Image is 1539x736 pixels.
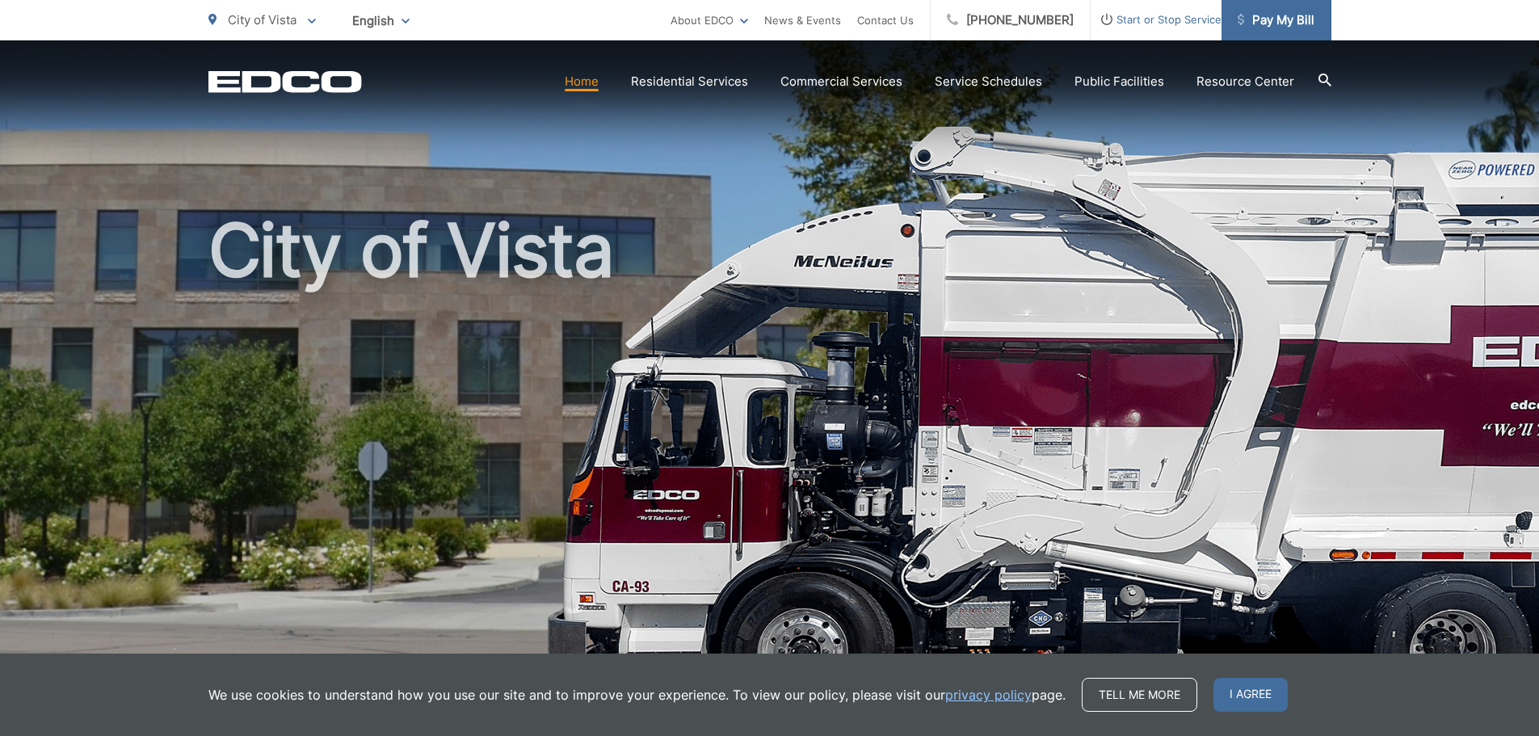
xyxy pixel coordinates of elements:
a: Residential Services [631,72,748,91]
span: Pay My Bill [1238,11,1314,30]
a: Tell me more [1082,678,1197,712]
a: EDCD logo. Return to the homepage. [208,70,362,93]
a: Contact Us [857,11,914,30]
h1: City of Vista [208,210,1331,721]
a: Public Facilities [1074,72,1164,91]
span: City of Vista [228,12,296,27]
p: We use cookies to understand how you use our site and to improve your experience. To view our pol... [208,685,1066,704]
a: Resource Center [1196,72,1294,91]
a: Commercial Services [780,72,902,91]
a: Home [565,72,599,91]
a: Service Schedules [935,72,1042,91]
span: English [340,6,422,35]
span: I agree [1213,678,1288,712]
a: About EDCO [671,11,748,30]
a: News & Events [764,11,841,30]
a: privacy policy [945,685,1032,704]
